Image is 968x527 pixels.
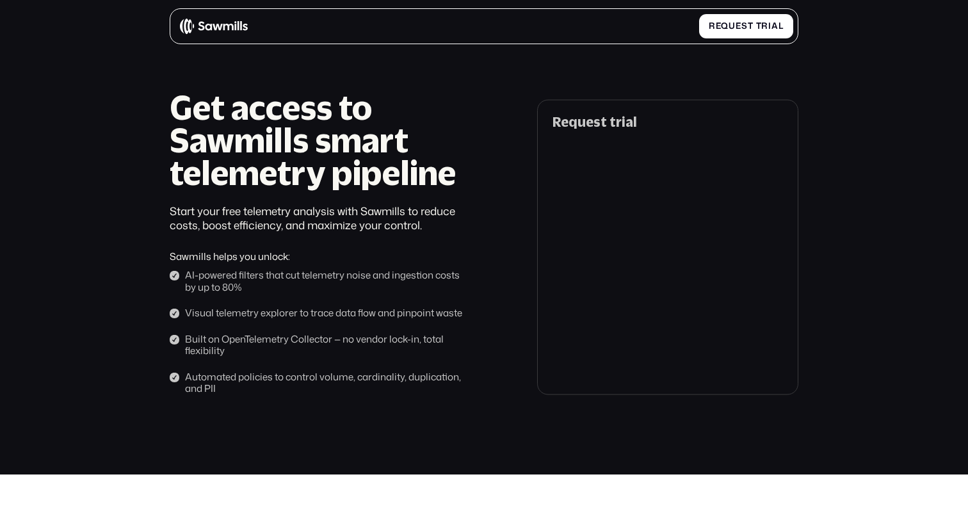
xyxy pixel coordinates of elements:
[185,334,471,357] div: Built on OpenTelemetry Collector — no vendor lock-in, total flexibility
[699,14,793,39] a: Request trial
[185,371,471,394] div: Automated policies to control volume, cardinality, duplication, and PII
[185,270,471,293] div: AI-powered filters that cut telemetry noise and ingestion costs by up to 80%
[709,21,784,31] div: Request trial
[170,251,471,263] div: Sawmills helps you unlock:
[185,307,471,319] div: Visual telemetry explorer to trace data flow and pinpoint waste
[553,115,784,129] div: Request trial
[170,204,471,232] div: Start your free telemetry analysis with Sawmills to reduce costs, boost efficiency, and maximize ...
[170,91,471,189] h1: Get access to Sawmills smart telemetry pipeline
